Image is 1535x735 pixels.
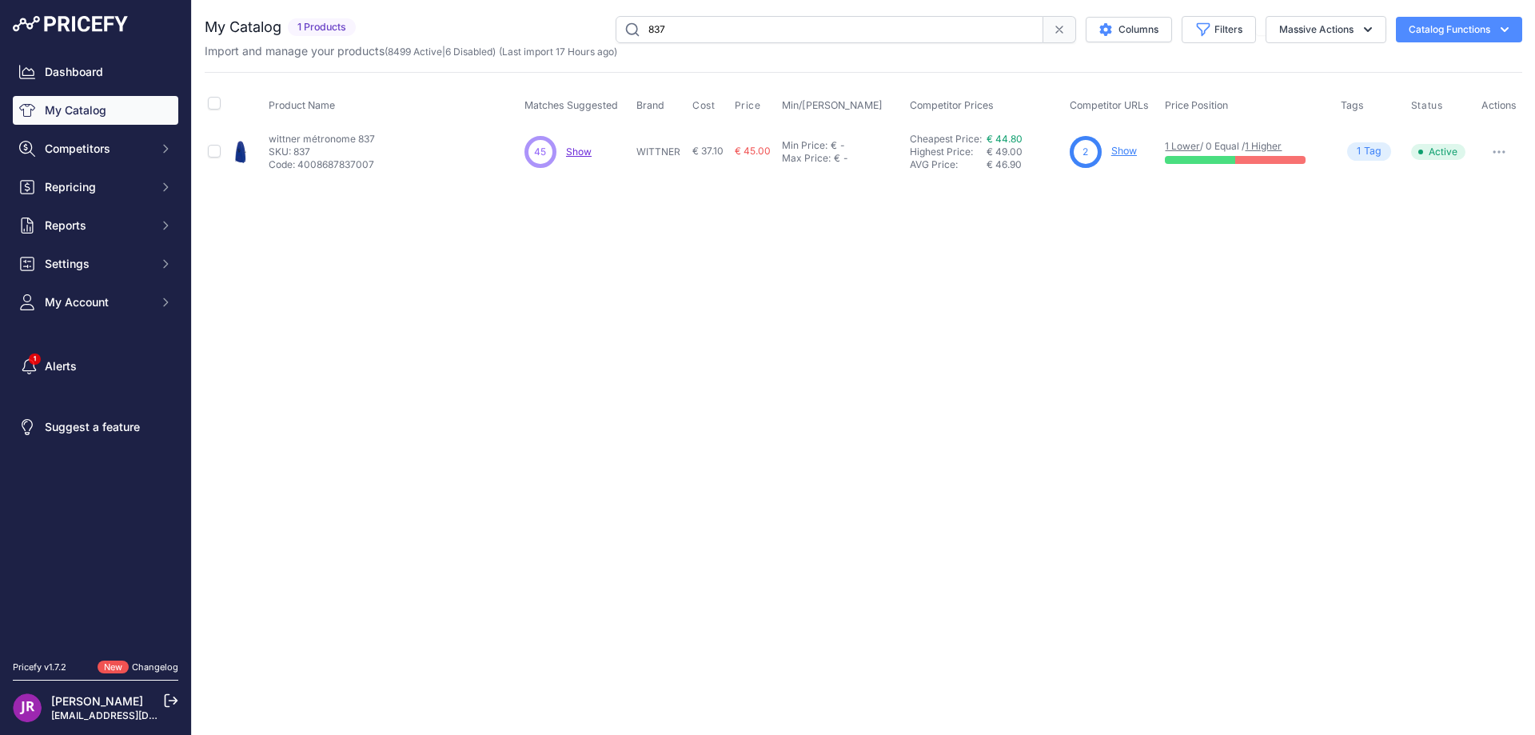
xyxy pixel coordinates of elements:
[692,145,724,157] span: € 37.10
[45,256,150,272] span: Settings
[205,16,281,38] h2: My Catalog
[1082,145,1088,159] span: 2
[45,294,150,310] span: My Account
[45,179,150,195] span: Repricing
[735,145,771,157] span: € 45.00
[1182,16,1256,43] button: Filters
[45,141,150,157] span: Competitors
[987,133,1023,145] a: € 44.80
[269,133,375,146] p: wittner métronome 837
[13,134,178,163] button: Competitors
[51,694,143,708] a: [PERSON_NAME]
[910,99,994,111] span: Competitor Prices
[269,158,375,171] p: Code: 4008687837007
[388,46,442,58] a: 8499 Active
[1411,99,1443,112] span: Status
[132,661,178,673] a: Changelog
[13,96,178,125] a: My Catalog
[910,158,987,171] div: AVG Price:
[534,145,546,159] span: 45
[1396,17,1522,42] button: Catalog Functions
[45,218,150,234] span: Reports
[692,99,715,112] span: Cost
[13,288,178,317] button: My Account
[1165,140,1324,153] p: / 0 Equal /
[692,99,718,112] button: Cost
[566,146,592,158] a: Show
[98,661,129,674] span: New
[269,99,335,111] span: Product Name
[1070,99,1149,111] span: Competitor URLs
[524,99,618,111] span: Matches Suggested
[445,46,492,58] a: 6 Disabled
[987,158,1063,171] div: € 46.90
[636,99,664,111] span: Brand
[269,146,375,158] p: SKU: 837
[735,99,761,112] span: Price
[13,173,178,202] button: Repricing
[782,152,831,165] div: Max Price:
[1245,140,1282,152] a: 1 Higher
[834,152,840,165] div: €
[910,133,982,145] a: Cheapest Price:
[13,352,178,381] a: Alerts
[1165,140,1200,152] a: 1 Lower
[1357,144,1361,159] span: 1
[13,661,66,674] div: Pricefy v1.7.2
[1165,99,1228,111] span: Price Position
[13,58,178,641] nav: Sidebar
[987,146,1023,158] span: € 49.00
[1411,99,1446,112] button: Status
[385,46,496,58] span: ( | )
[288,18,356,37] span: 1 Products
[1086,17,1172,42] button: Columns
[1341,99,1364,111] span: Tags
[616,16,1043,43] input: Search
[735,99,764,112] button: Price
[831,139,837,152] div: €
[910,146,987,158] div: Highest Price:
[13,250,178,278] button: Settings
[782,99,883,111] span: Min/[PERSON_NAME]
[1266,16,1386,43] button: Massive Actions
[205,43,617,59] p: Import and manage your products
[13,413,178,441] a: Suggest a feature
[1411,144,1465,160] span: Active
[13,211,178,240] button: Reports
[13,16,128,32] img: Pricefy Logo
[13,58,178,86] a: Dashboard
[837,139,845,152] div: -
[51,709,218,721] a: [EMAIL_ADDRESS][DOMAIN_NAME]
[1347,142,1391,161] span: Tag
[1111,145,1137,157] a: Show
[840,152,848,165] div: -
[782,139,827,152] div: Min Price:
[499,46,617,58] span: (Last import 17 Hours ago)
[1481,99,1517,111] span: Actions
[636,146,686,158] p: WITTNER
